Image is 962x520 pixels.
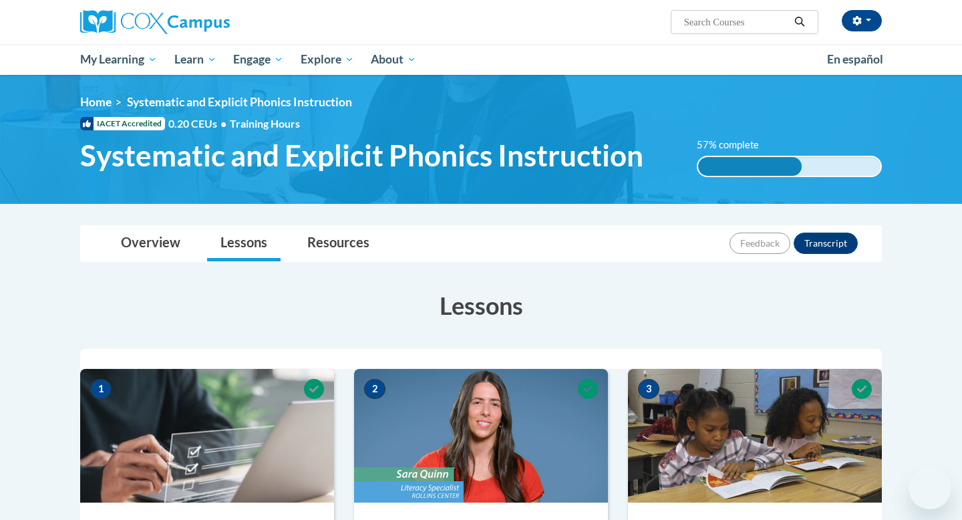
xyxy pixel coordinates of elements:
[127,95,352,109] span: Systematic and Explicit Phonics Instruction
[80,289,882,322] h3: Lessons
[168,116,230,131] span: 0.20 CEUs
[60,44,902,75] div: Main menu
[638,379,659,399] span: 3
[363,44,426,75] a: About
[80,117,165,130] span: IACET Accredited
[230,117,300,130] span: Training Hours
[233,51,283,68] span: Engage
[220,117,226,130] span: •
[628,369,882,503] img: Course Image
[166,44,225,75] a: Learn
[790,14,810,30] button: Search
[909,467,951,509] iframe: Button to launch messaging window
[730,233,790,254] button: Feedback
[698,157,802,176] div: 57% complete
[108,226,194,261] a: Overview
[71,44,166,75] a: My Learning
[80,95,112,109] a: Home
[80,10,334,34] a: Cox Campus
[294,226,383,261] a: Resources
[80,10,230,34] img: Cox Campus
[80,138,643,173] span: Systematic and Explicit Phonics Instruction
[697,138,774,152] label: 57% complete
[292,44,363,75] a: Explore
[827,52,883,66] span: En español
[794,233,858,254] button: Transcript
[80,369,334,503] img: Course Image
[301,51,354,68] span: Explore
[224,44,292,75] a: Engage
[683,14,790,30] input: Search Courses
[207,226,281,261] a: Lessons
[354,369,608,503] img: Course Image
[842,10,882,31] button: Account Settings
[371,51,416,68] span: About
[364,379,385,399] span: 2
[80,51,157,68] span: My Learning
[90,379,112,399] span: 1
[818,45,892,74] a: En español
[174,51,216,68] span: Learn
